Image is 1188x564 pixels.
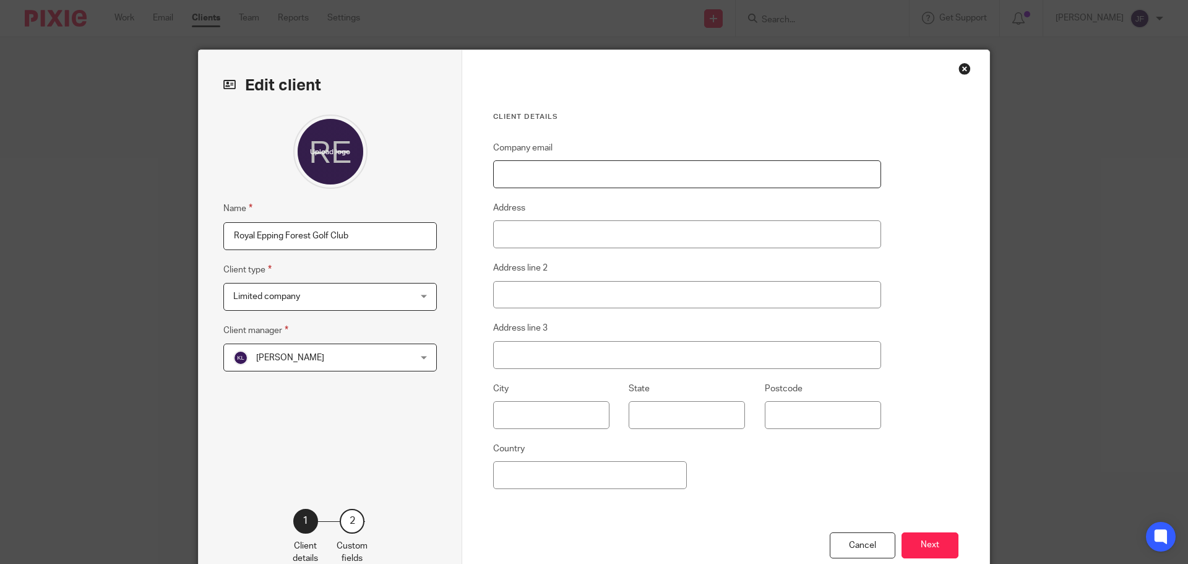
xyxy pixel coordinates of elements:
[493,112,881,122] h3: Client details
[902,532,958,559] button: Next
[293,509,318,534] div: 1
[493,262,548,274] label: Address line 2
[223,262,272,277] label: Client type
[493,322,548,334] label: Address line 3
[493,443,525,455] label: Country
[493,142,553,154] label: Company email
[223,323,288,337] label: Client manager
[629,383,650,395] label: State
[830,532,895,559] div: Cancel
[340,509,364,534] div: 2
[223,75,437,96] h2: Edit client
[256,354,324,362] span: [PERSON_NAME]
[223,201,252,215] label: Name
[493,202,525,214] label: Address
[233,350,248,365] img: svg%3E
[493,383,509,395] label: City
[233,292,300,301] span: Limited company
[958,63,971,75] div: Close this dialog window
[765,383,803,395] label: Postcode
